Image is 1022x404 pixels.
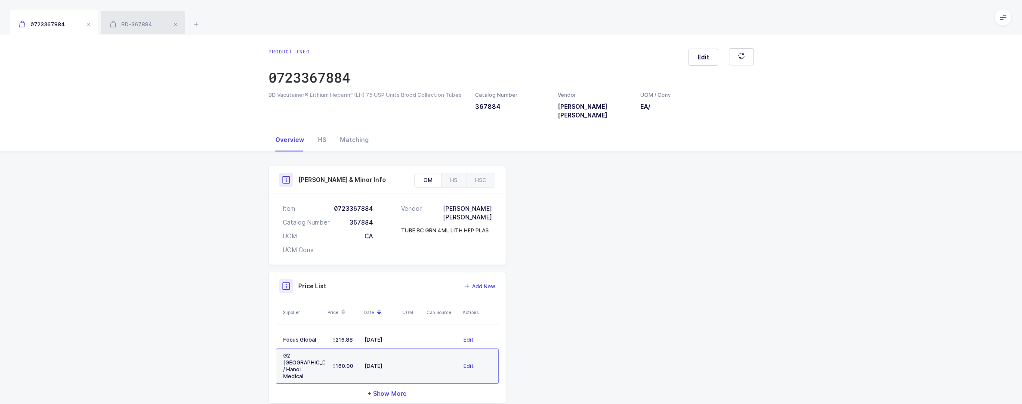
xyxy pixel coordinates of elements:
div: Can Source [426,309,457,316]
div: Product info [269,48,350,55]
div: CA [364,232,373,241]
div: [PERSON_NAME] [PERSON_NAME] [425,204,492,222]
div: Vendor [401,204,425,222]
div: HSC [466,173,495,187]
div: Actions [463,309,496,316]
div: UOM [283,232,297,241]
span: 160.00 [333,363,353,370]
div: HS [441,173,466,187]
div: Supplier [283,309,322,316]
div: [DATE] [364,363,396,370]
h3: [PERSON_NAME] [PERSON_NAME] [558,102,630,120]
div: G2 [GEOGRAPHIC_DATA] / Hanoi Medical [283,352,321,380]
div: Overview [269,128,311,151]
button: Add New [465,282,495,291]
div: HS [311,128,333,151]
button: Edit [689,49,718,66]
h3: Price List [298,282,326,290]
span: 0723367884 [19,21,65,28]
div: Price [327,305,358,320]
span: Edit [698,53,709,62]
div: BD Vacutainer® Lithium Heparinᴺ (LH) 75 USP Units Blood Collection Tubes [269,91,465,99]
span: / [648,103,650,110]
button: Edit [463,336,474,344]
span: + Show More [367,389,407,398]
span: 216.88 [333,336,353,343]
div: Focus Global [283,336,321,343]
div: OM [415,173,441,187]
div: Matching [333,128,376,151]
div: Date [364,305,397,320]
div: [DATE] [364,336,396,343]
div: UOM Conv [283,246,314,254]
div: UOM / Conv [640,91,671,99]
span: BD-367884 [110,21,152,28]
h3: [PERSON_NAME] & Minor Info [298,176,386,184]
div: + Show More [269,384,506,403]
h3: EA [640,102,671,111]
div: Vendor [558,91,630,99]
span: Add New [472,282,495,291]
button: Edit [463,362,474,370]
div: TUBE BC GRN 4ML LITH HEP PLAS [401,227,489,234]
div: UOM [402,309,421,316]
